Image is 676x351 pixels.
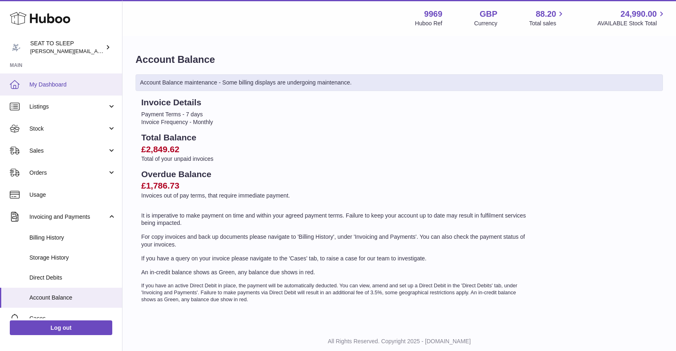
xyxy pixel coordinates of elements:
p: For copy invoices and back up documents please navigate to 'Billing History', under 'Invoicing an... [141,233,530,249]
span: Billing History [29,234,116,242]
p: Invoices out of pay terms, that require immediate payment. [141,192,530,200]
img: amy@seattosleep.co.uk [10,41,22,53]
a: 24,990.00 AVAILABLE Stock Total [597,9,666,27]
strong: GBP [480,9,497,20]
strong: 9969 [424,9,443,20]
h2: £2,849.62 [141,144,530,155]
span: Storage History [29,254,116,262]
p: All Rights Reserved. Copyright 2025 - [DOMAIN_NAME] [129,338,669,345]
span: Stock [29,125,107,133]
h1: Account Balance [136,53,663,66]
span: My Dashboard [29,81,116,89]
span: Listings [29,103,107,111]
h2: Invoice Details [141,97,530,108]
div: Huboo Ref [415,20,443,27]
p: If you have an active Direct Debit in place, the payment will be automatically deducted. You can ... [141,282,530,303]
span: 88.20 [536,9,556,20]
div: SEAT TO SLEEP [30,40,104,55]
div: Currency [474,20,498,27]
span: Invoicing and Payments [29,213,107,221]
p: It is imperative to make payment on time and within your agreed payment terms. Failure to keep yo... [141,212,530,227]
span: AVAILABLE Stock Total [597,20,666,27]
span: [PERSON_NAME][EMAIL_ADDRESS][DOMAIN_NAME] [30,48,164,54]
p: Total of your unpaid invoices [141,155,530,163]
span: Cases [29,315,116,322]
a: Log out [10,320,112,335]
span: Sales [29,147,107,155]
span: Usage [29,191,116,199]
h2: Overdue Balance [141,169,530,180]
h2: £1,786.73 [141,180,530,191]
span: Total sales [529,20,565,27]
a: 88.20 Total sales [529,9,565,27]
li: Payment Terms - 7 days [141,111,530,118]
span: Account Balance [29,294,116,302]
span: Orders [29,169,107,177]
p: If you have a query on your invoice please navigate to the 'Cases' tab, to raise a case for our t... [141,255,530,262]
span: 24,990.00 [620,9,657,20]
h2: Total Balance [141,132,530,143]
p: An in-credit balance shows as Green, any balance due shows in red. [141,269,530,276]
span: Direct Debits [29,274,116,282]
div: Account Balance maintenance - Some billing displays are undergoing maintenance. [136,74,663,91]
li: Invoice Frequency - Monthly [141,118,530,126]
